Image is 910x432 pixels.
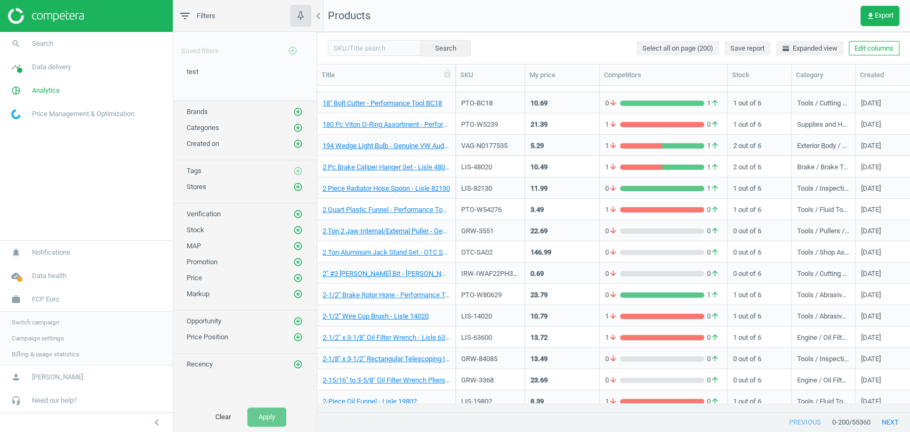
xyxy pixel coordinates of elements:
[711,162,719,172] i: arrow_upward
[704,333,722,343] span: 0
[797,162,850,176] div: Brake / Brake Tools / Brake Caliper Hanger / Brake Caliper Hanger ACES
[797,205,850,218] div: Tools / Fluid Tool Sets / Fluid Filling / Funnel ACES
[733,370,786,389] div: 0 out of 6
[605,248,620,257] span: 0
[861,99,881,112] div: [DATE]
[187,360,213,368] span: Recency
[704,397,722,406] span: 0
[605,184,620,193] span: 0
[32,248,70,257] span: Notifications
[323,226,450,236] a: 2 Ton 2 Jaw Internal/External Puller - Gearwrench 3551
[861,162,881,176] div: [DATE]
[796,70,851,80] div: Category
[530,141,544,151] div: 5.29
[637,41,719,56] button: Select all on page (200)
[6,80,26,101] i: pie_chart_outlined
[609,162,617,172] i: arrow_downward
[866,12,893,20] span: Export
[293,241,303,251] i: add_circle_outline
[293,289,303,299] button: add_circle_outline
[323,162,450,172] a: 2 Pc Brake Caliper Hanger Set - Lisle 48020
[187,124,219,132] span: Categories
[460,70,520,80] div: SKU
[605,397,620,406] span: 1
[293,360,303,369] i: add_circle_outline
[323,141,450,151] a: 194 Wedge Light Bulb - Genuine VW Audi N0177535
[605,269,620,279] span: 0
[797,269,850,282] div: Tools / Cutting Tools / Drills / Drill Bit ACES
[861,376,881,389] div: [DATE]
[323,184,450,193] a: 2 Piece Radiator Hose Spoon - Lisle 82130
[293,166,303,176] i: add_circle_outline
[6,34,26,54] i: search
[187,167,202,175] span: Tags
[187,108,208,116] span: Brands
[733,221,786,240] div: 0 out of 6
[605,120,620,129] span: 1
[704,162,722,172] span: 1
[293,225,303,235] button: add_circle_outline
[733,200,786,218] div: 1 out of 6
[461,184,519,193] div: LIS-82130
[293,257,303,267] i: add_circle_outline
[530,290,547,300] div: 23.79
[32,62,71,72] span: Data delivery
[323,120,450,129] a: 180 Pc Viton O-Ring Assortment - Performance Tool W5239
[6,367,26,387] i: person
[293,138,303,149] button: add_circle_outline
[247,407,286,427] button: Apply
[530,354,547,364] div: 13.49
[604,70,723,80] div: Competitors
[6,242,26,263] i: notifications
[797,99,850,112] div: Tools / Cutting Tools / Bolt Cutters / Bolt Cutter ACES
[797,376,850,389] div: Engine / Oil Filters and Lubrication / Oil Filter Tools / Oil FIlter Wrench ACES
[323,376,450,385] a: 2-15/16" to 3-5/8" Oil Filter Wrench Pliers - Gearwrench 3368
[711,248,719,257] i: arrow_upward
[605,354,620,364] span: 0
[704,184,722,193] span: 1
[609,248,617,257] i: arrow_downward
[704,205,722,215] span: 0
[832,418,849,427] span: 0 - 200
[328,40,421,56] input: SKU/Title search
[797,184,850,197] div: Tools / Inspection and Retrieval Tools / Hook and Pick Set / Radiator Hose Spoon ACES
[732,70,787,80] div: Stock
[187,183,206,191] span: Stores
[293,359,303,370] button: add_circle_outline
[32,86,60,95] span: Analytics
[609,141,617,151] i: arrow_downward
[605,226,620,236] span: 0
[530,312,547,321] div: 10.79
[797,141,850,154] div: Exterior Body / Exterior Lighting / Turn Signal Light Bulb / Turn Signal Light Bulb ACES
[32,396,77,405] span: Need our help?
[323,354,450,364] a: 2-1/8" x 3-1/2" Rectangular Telescoping Inspection Mirror - Gearwrench 84085
[871,413,910,432] button: next
[605,333,620,343] span: 1
[187,317,221,325] span: Opportunity
[150,416,163,429] i: chevron_left
[860,6,899,26] button: get_appExport
[704,312,722,321] span: 0
[293,123,303,133] button: add_circle_outline
[711,205,719,215] i: arrow_upward
[530,269,544,279] div: 0.69
[711,184,719,193] i: arrow_upward
[861,312,881,325] div: [DATE]
[12,334,64,343] span: Campaign settings
[733,178,786,197] div: 1 out of 6
[797,354,850,368] div: Tools / Inspection and Retrieval Tools / Inspection Mirrors / Telescoping Mirror ACES
[704,248,722,257] span: 0
[704,269,722,279] span: 0
[293,107,303,117] button: add_circle_outline
[293,316,303,326] i: add_circle_outline
[776,41,843,56] button: horizontal_splitExpanded view
[293,332,303,342] i: add_circle_outline
[861,269,881,282] div: [DATE]
[605,99,620,108] span: 0
[204,407,242,427] button: Clear
[293,182,303,192] button: add_circle_outline
[711,290,719,300] i: arrow_upward
[323,312,429,321] a: 2-1/2" Wire Cup Brush - Lisle 14020
[849,41,899,56] button: Edit columns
